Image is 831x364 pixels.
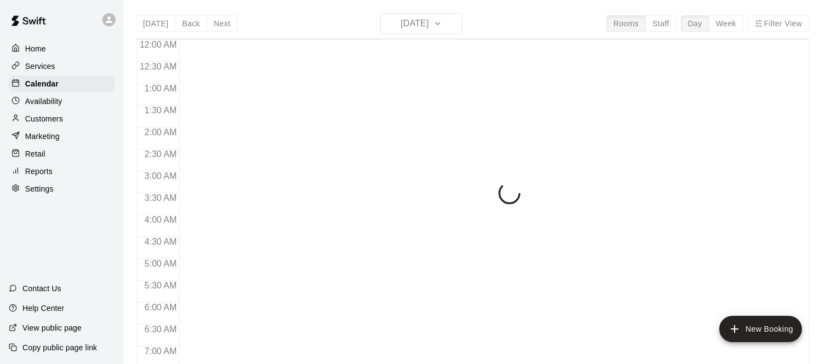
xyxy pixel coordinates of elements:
p: Settings [25,183,54,194]
p: Reports [25,166,53,177]
span: 7:00 AM [142,346,180,356]
p: Marketing [25,131,60,142]
a: Settings [9,181,114,197]
p: Customers [25,113,63,124]
p: Calendar [25,78,59,89]
span: 5:30 AM [142,281,180,290]
a: Customers [9,111,114,127]
span: 5:00 AM [142,259,180,268]
button: add [719,316,802,342]
span: 4:30 AM [142,237,180,246]
a: Reports [9,163,114,180]
p: Help Center [22,303,64,314]
a: Services [9,58,114,74]
span: 1:30 AM [142,106,180,115]
p: Services [25,61,55,72]
span: 3:30 AM [142,193,180,203]
p: Retail [25,148,45,159]
a: Home [9,41,114,57]
span: 12:30 AM [137,62,180,71]
a: Retail [9,146,114,162]
span: 6:00 AM [142,303,180,312]
a: Availability [9,93,114,109]
span: 2:00 AM [142,128,180,137]
p: Contact Us [22,283,61,294]
a: Marketing [9,128,114,145]
span: 2:30 AM [142,149,180,159]
span: 3:00 AM [142,171,180,181]
p: Availability [25,96,62,107]
span: 6:30 AM [142,325,180,334]
p: Copy public page link [22,342,97,353]
p: View public page [22,322,82,333]
span: 12:00 AM [137,40,180,49]
span: 1:00 AM [142,84,180,93]
a: Calendar [9,76,114,92]
span: 4:00 AM [142,215,180,224]
p: Home [25,43,46,54]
